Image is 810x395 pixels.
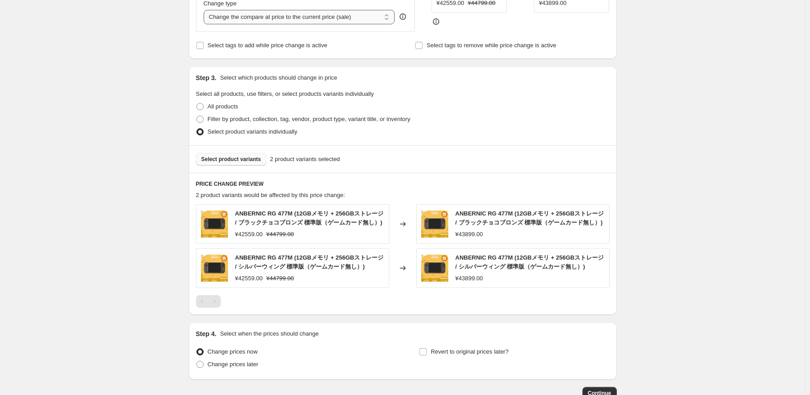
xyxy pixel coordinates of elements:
div: ¥43899.00 [455,274,483,283]
span: Select product variants [201,156,261,163]
span: ANBERNIC RG 477M (12GBメモリ + 256GBストレージ / ブラックチョコブロンズ 標準版（ゲームカード無し）) [235,210,384,226]
span: Select tags to add while price change is active [208,42,328,49]
p: Select which products should change in price [220,73,337,82]
nav: Pagination [196,295,221,308]
strike: ¥44799.00 [266,230,294,239]
h6: PRICE CHANGE PREVIEW [196,180,610,188]
span: Revert to original prices later? [431,348,509,355]
button: Select product variants [196,153,267,166]
div: ¥43899.00 [455,230,483,239]
img: 477M_80x.jpg [201,211,228,238]
img: 477M_80x.jpg [421,255,448,282]
span: Filter by product, collection, tag, vendor, product type, variant title, or inventory [208,116,410,122]
img: 477M_80x.jpg [421,211,448,238]
img: 477M_80x.jpg [201,255,228,282]
span: 2 product variants would be affected by this price change: [196,192,345,198]
p: Select when the prices should change [220,329,319,338]
span: Select product variants individually [208,128,297,135]
span: All products [208,103,238,110]
div: ¥42559.00 [235,274,263,283]
span: Change prices later [208,361,259,368]
strike: ¥44799.00 [266,274,294,283]
span: ANBERNIC RG 477M (12GBメモリ + 256GBストレージ / シルバーウィング 標準版（ゲームカード無し）) [455,254,604,270]
span: ANBERNIC RG 477M (12GBメモリ + 256GBストレージ / ブラックチョコブロンズ 標準版（ゲームカード無し）) [455,210,604,226]
span: Select all products, use filters, or select products variants individually [196,90,374,97]
div: ¥42559.00 [235,230,263,239]
h2: Step 4. [196,329,217,338]
div: help [398,12,407,21]
span: Change prices now [208,348,258,355]
h2: Step 3. [196,73,217,82]
span: ANBERNIC RG 477M (12GBメモリ + 256GBストレージ / シルバーウィング 標準版（ゲームカード無し）) [235,254,384,270]
span: Select tags to remove while price change is active [427,42,556,49]
span: 2 product variants selected [270,155,340,164]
